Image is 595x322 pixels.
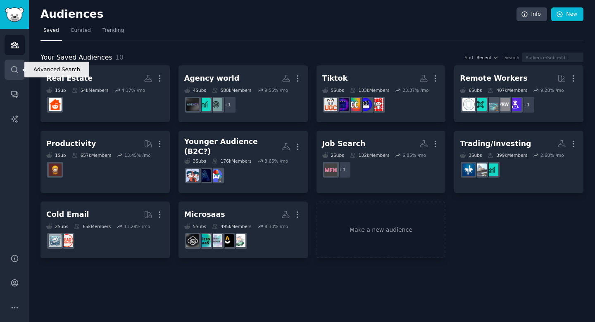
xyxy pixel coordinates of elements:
[198,169,211,182] img: GenAlpha
[497,98,510,111] img: remoteworking
[465,55,474,60] div: Sort
[186,169,199,182] img: Teenager
[551,7,583,22] a: New
[40,53,112,63] span: Your Saved Audiences
[40,65,170,122] a: Real Estate1Sub54kMembers4.17% /moRealEstateAdvice
[219,96,236,113] div: + 1
[476,55,499,60] button: Recent
[324,98,337,111] img: UGCcreators
[460,139,531,149] div: Trading/Investing
[186,234,199,247] img: NoCodeSaaS
[46,73,93,84] div: Real Estate
[46,87,66,93] div: 1 Sub
[178,131,308,193] a: Younger Audience (B2C?)3Subs176kMembers3.65% /moYoungPeopleDiscordGenAlphaTeenager
[402,87,429,93] div: 23.37 % /mo
[322,139,366,149] div: Job Search
[486,163,498,176] img: FatFIREIndia
[124,223,150,229] div: 11.28 % /mo
[334,161,351,178] div: + 1
[540,152,564,158] div: 2.68 % /mo
[198,98,211,111] img: overemployed_swe
[209,169,222,182] img: YoungPeopleDiscord
[49,163,62,176] img: Productivitycafe
[516,7,547,22] a: Info
[209,98,222,111] img: OveremployedUK
[46,152,66,158] div: 1 Sub
[72,152,112,158] div: 657k Members
[74,223,111,229] div: 65k Members
[488,87,527,93] div: 407k Members
[198,234,211,247] img: microsaas
[460,87,482,93] div: 6 Sub s
[40,131,170,193] a: Productivity1Sub657kMembers13.45% /moProductivitycafe
[350,87,390,93] div: 133k Members
[121,87,145,93] div: 4.17 % /mo
[186,98,199,111] img: agency
[509,98,521,111] img: RemoteJobHunters
[178,202,308,258] a: Microsaas5Subs495kMembers8.30% /mothesidehustleindianstartupsindiehackersmicrosaasNoCodeSaaS
[347,98,360,111] img: ContentCreators
[474,163,487,176] img: StockMarketIndia
[43,27,59,34] span: Saved
[322,152,344,158] div: 2 Sub s
[264,87,288,93] div: 9.55 % /mo
[184,87,206,93] div: 4 Sub s
[49,234,62,247] img: coldemail
[359,98,372,111] img: VideoEditors
[486,98,498,111] img: ExpatFinanceTips
[68,24,94,41] a: Curated
[454,65,583,122] a: Remote Workers6Subs407kMembers9.28% /mo+1RemoteJobHuntersremoteworkingExpatFinanceTipsSoloTravel_...
[462,98,475,111] img: digitalminimalism
[40,202,170,258] a: Cold Email2Subs65kMembers11.28% /moLeadGenerationcoldemail
[336,98,349,111] img: FindVideoEditors
[100,24,127,41] a: Trending
[49,98,62,111] img: RealEstateAdvice
[317,65,446,122] a: Tiktok5Subs133kMembers23.37% /moYouTubeEditorsForHireVideoEditorsContentCreatorsFindVideoEditorsU...
[102,27,124,34] span: Trending
[212,223,252,229] div: 495k Members
[46,223,68,229] div: 2 Sub s
[371,98,383,111] img: YouTubeEditorsForHire
[317,131,446,193] a: Job Search2Subs132kMembers6.85% /mo+1WFHJobs
[184,73,240,84] div: Agency world
[476,55,491,60] span: Recent
[460,73,527,84] div: Remote Workers
[60,234,73,247] img: LeadGeneration
[40,8,516,21] h2: Audiences
[460,152,482,158] div: 3 Sub s
[212,87,252,93] div: 588k Members
[46,139,96,149] div: Productivity
[233,234,245,247] img: thesidehustle
[322,73,348,84] div: Tiktok
[178,65,308,122] a: Agency world4Subs588kMembers9.55% /mo+1OveremployedUKoveremployed_sweagency
[184,158,206,164] div: 3 Sub s
[462,163,475,176] img: IndianStocks
[46,209,89,220] div: Cold Email
[264,223,288,229] div: 8.30 % /mo
[540,87,564,93] div: 9.28 % /mo
[212,158,252,164] div: 176k Members
[488,152,527,158] div: 399k Members
[522,53,583,62] input: Audience/Subreddit
[184,223,206,229] div: 5 Sub s
[184,137,282,157] div: Younger Audience (B2C?)
[115,53,124,61] span: 10
[454,131,583,193] a: Trading/Investing3Subs399kMembers2.68% /moFatFIREIndiaStockMarketIndiaIndianStocks
[209,234,222,247] img: indiehackers
[505,55,519,60] div: Search
[402,152,426,158] div: 6.85 % /mo
[5,7,24,22] img: GummySearch logo
[474,98,487,111] img: SoloTravel_India
[124,152,151,158] div: 13.45 % /mo
[317,202,446,258] a: Make a new audience
[184,209,225,220] div: Microsaas
[322,87,344,93] div: 5 Sub s
[72,87,109,93] div: 54k Members
[350,152,390,158] div: 132k Members
[518,96,535,113] div: + 1
[40,24,62,41] a: Saved
[71,27,91,34] span: Curated
[324,163,337,176] img: WFHJobs
[221,234,234,247] img: indianstartups
[264,158,288,164] div: 3.65 % /mo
